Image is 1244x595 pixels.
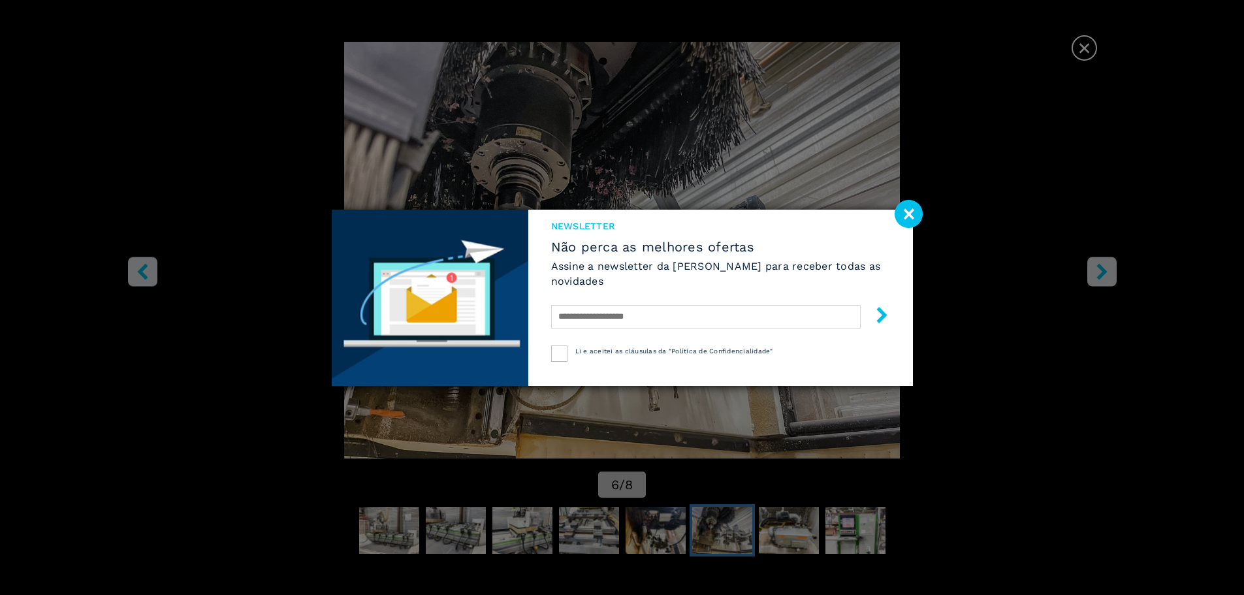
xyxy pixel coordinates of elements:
[861,302,890,332] button: submit-button
[551,259,890,289] h6: Assine a newsletter da [PERSON_NAME] para receber todas as novidades
[551,219,890,233] span: Newsletter
[575,347,773,355] span: Li e aceitei as cláusulas da "Política de Confidencialidade"
[332,210,528,386] img: Newsletter image
[551,239,890,255] span: Não perca as melhores ofertas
